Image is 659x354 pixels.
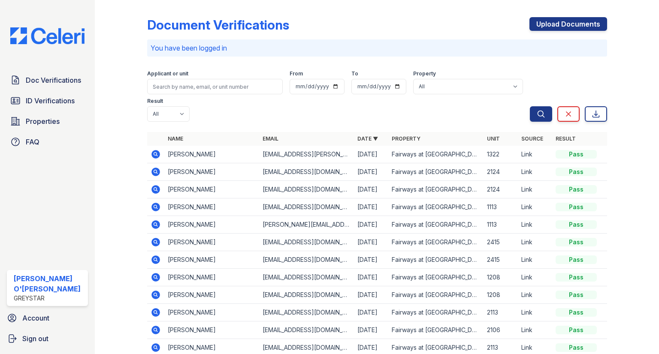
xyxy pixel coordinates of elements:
[354,146,388,163] td: [DATE]
[556,150,597,159] div: Pass
[164,286,259,304] td: [PERSON_NAME]
[487,135,500,142] a: Unit
[147,98,163,105] label: Result
[518,321,552,339] td: Link
[556,185,597,194] div: Pass
[164,251,259,269] td: [PERSON_NAME]
[556,326,597,334] div: Pass
[259,181,354,198] td: [EMAIL_ADDRESS][DOMAIN_NAME]
[556,203,597,211] div: Pass
[3,309,91,327] a: Account
[484,181,518,198] td: 2124
[556,273,597,282] div: Pass
[556,168,597,176] div: Pass
[518,181,552,198] td: Link
[357,135,378,142] a: Date ▼
[147,17,289,33] div: Document Verifications
[147,79,283,94] input: Search by name, email, or unit number
[164,234,259,251] td: [PERSON_NAME]
[147,70,188,77] label: Applicant or unit
[388,234,483,251] td: Fairways at [GEOGRAPHIC_DATA]
[484,146,518,163] td: 1322
[3,330,91,347] a: Sign out
[518,286,552,304] td: Link
[290,70,303,77] label: From
[14,294,85,303] div: Greystar
[521,135,543,142] a: Source
[484,286,518,304] td: 1208
[388,146,483,163] td: Fairways at [GEOGRAPHIC_DATA]
[164,216,259,234] td: [PERSON_NAME]
[556,291,597,299] div: Pass
[7,92,88,109] a: ID Verifications
[518,163,552,181] td: Link
[556,308,597,317] div: Pass
[388,269,483,286] td: Fairways at [GEOGRAPHIC_DATA]
[518,216,552,234] td: Link
[164,304,259,321] td: [PERSON_NAME]
[168,135,183,142] a: Name
[518,198,552,216] td: Link
[151,43,604,53] p: You have been logged in
[388,216,483,234] td: Fairways at [GEOGRAPHIC_DATA]
[354,181,388,198] td: [DATE]
[484,163,518,181] td: 2124
[518,269,552,286] td: Link
[388,321,483,339] td: Fairways at [GEOGRAPHIC_DATA]
[484,216,518,234] td: 1113
[259,146,354,163] td: [EMAIL_ADDRESS][PERSON_NAME][DOMAIN_NAME]
[259,269,354,286] td: [EMAIL_ADDRESS][DOMAIN_NAME]
[164,321,259,339] td: [PERSON_NAME]
[556,255,597,264] div: Pass
[354,269,388,286] td: [DATE]
[259,286,354,304] td: [EMAIL_ADDRESS][DOMAIN_NAME]
[388,286,483,304] td: Fairways at [GEOGRAPHIC_DATA]
[354,234,388,251] td: [DATE]
[14,273,85,294] div: [PERSON_NAME] O'[PERSON_NAME]
[259,198,354,216] td: [EMAIL_ADDRESS][DOMAIN_NAME]
[388,251,483,269] td: Fairways at [GEOGRAPHIC_DATA]
[164,269,259,286] td: [PERSON_NAME]
[556,135,576,142] a: Result
[484,198,518,216] td: 1113
[556,238,597,246] div: Pass
[354,286,388,304] td: [DATE]
[413,70,436,77] label: Property
[484,321,518,339] td: 2106
[556,343,597,352] div: Pass
[354,251,388,269] td: [DATE]
[259,216,354,234] td: [PERSON_NAME][EMAIL_ADDRESS][DOMAIN_NAME]
[518,304,552,321] td: Link
[484,304,518,321] td: 2113
[388,163,483,181] td: Fairways at [GEOGRAPHIC_DATA]
[388,181,483,198] td: Fairways at [GEOGRAPHIC_DATA]
[26,96,75,106] span: ID Verifications
[164,146,259,163] td: [PERSON_NAME]
[388,198,483,216] td: Fairways at [GEOGRAPHIC_DATA]
[518,251,552,269] td: Link
[484,251,518,269] td: 2415
[26,137,39,147] span: FAQ
[164,163,259,181] td: [PERSON_NAME]
[518,234,552,251] td: Link
[354,163,388,181] td: [DATE]
[354,304,388,321] td: [DATE]
[484,234,518,251] td: 2415
[259,321,354,339] td: [EMAIL_ADDRESS][DOMAIN_NAME]
[259,234,354,251] td: [EMAIL_ADDRESS][DOMAIN_NAME]
[164,198,259,216] td: [PERSON_NAME]
[263,135,278,142] a: Email
[351,70,358,77] label: To
[392,135,420,142] a: Property
[26,75,81,85] span: Doc Verifications
[3,27,91,44] img: CE_Logo_Blue-a8612792a0a2168367f1c8372b55b34899dd931a85d93a1a3d3e32e68fde9ad4.png
[518,146,552,163] td: Link
[22,333,48,344] span: Sign out
[354,198,388,216] td: [DATE]
[259,251,354,269] td: [EMAIL_ADDRESS][DOMAIN_NAME]
[22,313,49,323] span: Account
[7,72,88,89] a: Doc Verifications
[26,116,60,126] span: Properties
[354,321,388,339] td: [DATE]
